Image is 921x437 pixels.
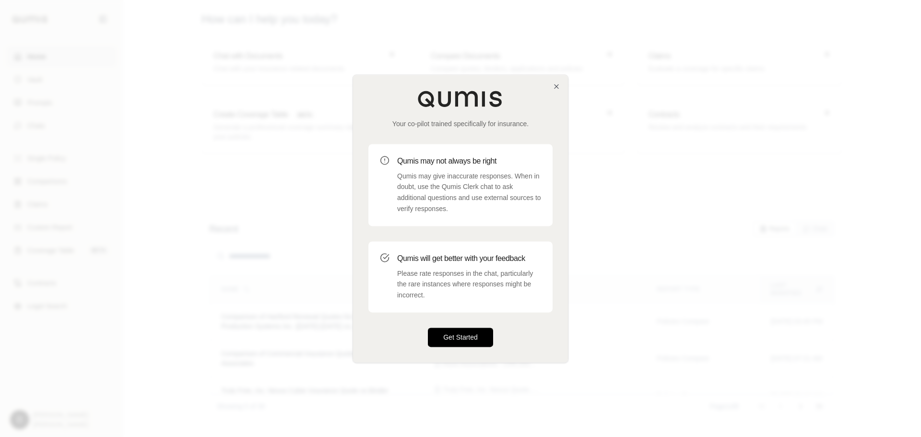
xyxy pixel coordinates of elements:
p: Please rate responses in the chat, particularly the rare instances where responses might be incor... [397,268,541,301]
p: Your co-pilot trained specifically for insurance. [368,119,553,129]
img: Qumis Logo [417,90,504,107]
h3: Qumis will get better with your feedback [397,253,541,264]
p: Qumis may give inaccurate responses. When in doubt, use the Qumis Clerk chat to ask additional qu... [397,171,541,214]
button: Get Started [428,328,493,347]
h3: Qumis may not always be right [397,155,541,167]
